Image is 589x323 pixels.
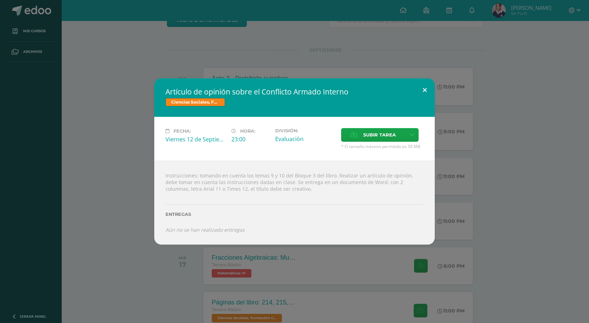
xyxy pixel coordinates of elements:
i: Aún no se han realizado entregas [165,226,245,233]
span: Ciencias Sociales, Formación Ciudadana e Interculturalidad [165,98,225,106]
h2: Artículo de opinión sobre el Conflicto Armado Interno [165,87,424,97]
label: Entregas [165,212,424,217]
div: Evaluación [275,135,336,143]
span: Subir tarea [363,128,396,141]
button: Close (Esc) [415,78,435,102]
span: Hora: [240,128,255,134]
span: Fecha: [174,128,191,134]
span: * El tamaño máximo permitido es 50 MB [341,143,424,149]
div: Instrucciones: tomando en cuenta los temas 9 y 10 del Bloque 3 del libro. Realizar un artículo de... [154,161,435,245]
div: Viernes 12 de Septiembre [165,135,226,143]
label: División: [275,128,336,133]
div: 23:00 [231,135,270,143]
